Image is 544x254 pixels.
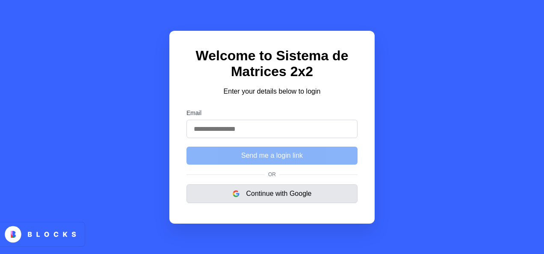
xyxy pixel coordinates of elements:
[186,147,358,165] button: Send me a login link
[186,184,358,203] button: Continue with Google
[265,171,279,177] span: Or
[186,48,358,80] h1: Welcome to Sistema de Matrices 2x2
[186,109,358,116] label: Email
[186,86,358,97] p: Enter your details below to login
[233,190,239,197] img: google logo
